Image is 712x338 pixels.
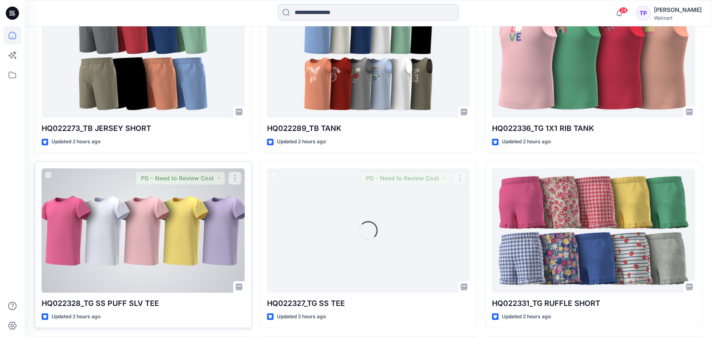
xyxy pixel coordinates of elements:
[619,7,628,14] span: 24
[502,312,551,321] p: Updated 2 hours ago
[277,312,326,321] p: Updated 2 hours ago
[42,298,245,309] p: HQ022328_TG SS PUFF SLV TEE
[52,138,101,146] p: Updated 2 hours ago
[492,123,695,134] p: HQ022336_TG 1X1 RIB TANK
[42,168,245,293] a: HQ022328_TG SS PUFF SLV TEE
[42,123,245,134] p: HQ022273_TB JERSEY SHORT
[277,138,326,146] p: Updated 2 hours ago
[267,123,470,134] p: HQ022289_TB TANK
[492,298,695,309] p: HQ022331_TG RUFFLE SHORT
[267,298,470,309] p: HQ022327_TG SS TEE
[492,168,695,293] a: HQ022331_TG RUFFLE SHORT
[654,15,702,21] div: Walmart
[52,312,101,321] p: Updated 2 hours ago
[654,5,702,15] div: [PERSON_NAME]
[636,6,651,21] div: TP
[502,138,551,146] p: Updated 2 hours ago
